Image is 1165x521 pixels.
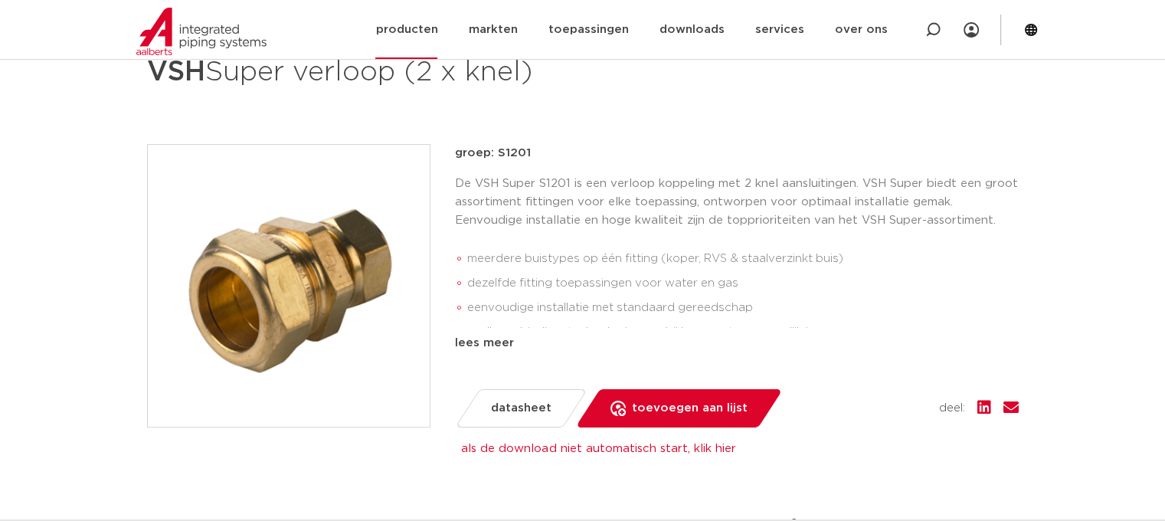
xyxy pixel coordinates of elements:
strong: VSH [147,58,205,86]
p: groep: S1201 [455,144,1019,162]
li: snelle verbindingstechnologie waarbij her-montage mogelijk is [467,320,1019,345]
a: als de download niet automatisch start, klik hier [461,443,735,454]
div: lees meer [455,334,1019,352]
span: deel: [939,399,965,418]
a: datasheet [454,389,587,428]
img: Product Image for VSH Super verloop (2 x knel) [148,145,430,427]
span: datasheet [491,396,551,421]
p: De VSH Super S1201 is een verloop koppeling met 2 knel aansluitingen. VSH Super biedt een groot a... [455,175,1019,230]
li: eenvoudige installatie met standaard gereedschap [467,296,1019,320]
span: toevoegen aan lijst [632,396,748,421]
li: meerdere buistypes op één fitting (koper, RVS & staalverzinkt buis) [467,247,1019,271]
li: dezelfde fitting toepassingen voor water en gas [467,271,1019,296]
h1: Super verloop (2 x knel) [147,49,722,95]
